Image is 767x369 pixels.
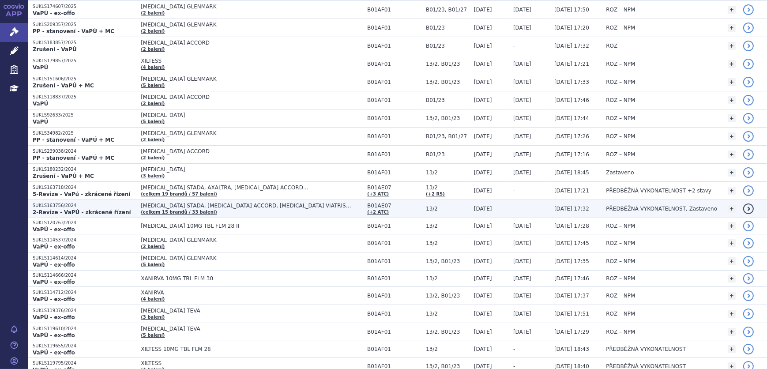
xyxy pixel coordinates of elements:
span: ROZ – NPM [606,258,635,264]
span: [DATE] [513,97,531,103]
span: [DATE] [474,206,492,212]
p: SUKLS114614/2024 [33,255,136,261]
span: [DATE] [513,115,531,121]
span: 13/2 [426,206,470,212]
span: B01AF01 [367,133,421,139]
strong: VaPÚ - ex-offo [33,332,75,339]
span: PŘEDBĚŽNÁ VYKONATELNOST [606,346,686,352]
a: (+3 ATC) [367,192,389,196]
span: [DATE] 17:46 [554,275,589,282]
span: B01AF01 [367,223,421,229]
span: B01/23 [426,25,470,31]
a: detail [743,149,754,160]
span: XANIRVA [141,290,361,296]
span: B01/23, B01/27 [426,7,470,13]
a: detail [743,77,754,87]
span: [DATE] [474,223,492,229]
a: (5 balení) [141,333,165,338]
a: detail [743,327,754,337]
a: detail [743,95,754,105]
a: detail [743,203,754,214]
a: (celkem 19 brandů / 57 balení) [141,192,217,196]
a: detail [743,4,754,15]
p: SUKLS118837/2025 [33,94,136,100]
span: ROZ – NPM [606,79,635,85]
a: (2 balení) [141,244,165,249]
span: ROZ – NPM [606,61,635,67]
p: SUKLS180232/2024 [33,166,136,173]
span: XILTESS 10MG TBL FLM 28 [141,346,361,352]
span: B01AF01 [367,275,421,282]
span: ROZ – NPM [606,293,635,299]
strong: VaPÚ - ex-offo [33,350,75,356]
span: B01AF01 [367,329,421,335]
span: 13/2, B01/23 [426,79,470,85]
span: [DATE] [513,293,531,299]
a: + [728,187,736,195]
span: 13/2 [426,240,470,246]
span: [DATE] [474,43,492,49]
a: (+2 ATC) [367,210,389,215]
span: B01AF01 [367,258,421,264]
span: [MEDICAL_DATA] 10MG TBL FLM 28 II [141,223,361,229]
span: 13/2 [426,311,470,317]
span: [DATE] [474,115,492,121]
span: [DATE] [513,7,531,13]
p: SUKLS34982/2025 [33,130,136,136]
a: + [728,345,736,353]
a: + [728,205,736,213]
span: 13/2, B01/23 [426,329,470,335]
span: B01/23, B01/27 [426,133,470,139]
p: SUKLS209357/2025 [33,22,136,28]
span: ROZ – NPM [606,133,635,139]
p: SUKLS151606/2025 [33,76,136,82]
a: + [728,310,736,318]
span: [DATE] 17:46 [554,97,589,103]
span: [DATE] 17:50 [554,7,589,13]
span: B01AF01 [367,293,421,299]
a: (5 balení) [141,83,165,88]
span: [MEDICAL_DATA] [141,166,361,173]
a: + [728,275,736,282]
span: [DATE] 17:35 [554,258,589,264]
strong: VaPÚ [33,64,48,71]
span: [DATE] [474,293,492,299]
span: [DATE] [474,329,492,335]
strong: Zrušení - VaPÚ + MC [33,173,94,179]
span: [DATE] 17:29 [554,329,589,335]
span: [DATE] [513,169,531,176]
strong: Zrušení - VaPÚ [33,46,77,53]
span: B01/23 [426,43,470,49]
span: Zastaveno [606,169,634,176]
span: [MEDICAL_DATA] GLENMARK [141,76,361,82]
span: [DATE] [474,311,492,317]
span: [DATE] [474,240,492,246]
strong: PP - stanovení - VaPÚ + MC [33,155,114,161]
a: + [728,114,736,122]
span: [MEDICAL_DATA] STADA, [MEDICAL_DATA] ACCORD, [MEDICAL_DATA] VIATRIS… [141,203,361,209]
span: [MEDICAL_DATA] ACCORD [141,148,361,154]
span: [DATE] [513,275,531,282]
span: XANIRVA 10MG TBL FLM 30 [141,275,361,282]
span: B01/23 [426,97,470,103]
a: + [728,6,736,14]
span: [MEDICAL_DATA] GLENMARK [141,237,361,243]
p: SUKLS114666/2024 [33,272,136,279]
span: B01/23 [426,151,470,158]
strong: PP - stanovení - VaPÚ + MC [33,28,114,34]
p: SUKLS119610/2024 [33,326,136,332]
a: + [728,96,736,104]
span: ROZ – NPM [606,115,635,121]
strong: VaPÚ - ex-offo [33,244,75,250]
a: (2 balení) [141,29,165,34]
a: detail [743,238,754,249]
span: B01AF01 [367,169,421,176]
span: B01AE07 [367,203,421,209]
a: + [728,24,736,32]
p: SUKLS183857/2025 [33,40,136,46]
span: [MEDICAL_DATA] GLENMARK [141,130,361,136]
strong: VaPÚ [33,101,48,107]
span: [DATE] 17:32 [554,206,589,212]
strong: VaPÚ - ex-offo [33,279,75,285]
a: detail [743,23,754,33]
